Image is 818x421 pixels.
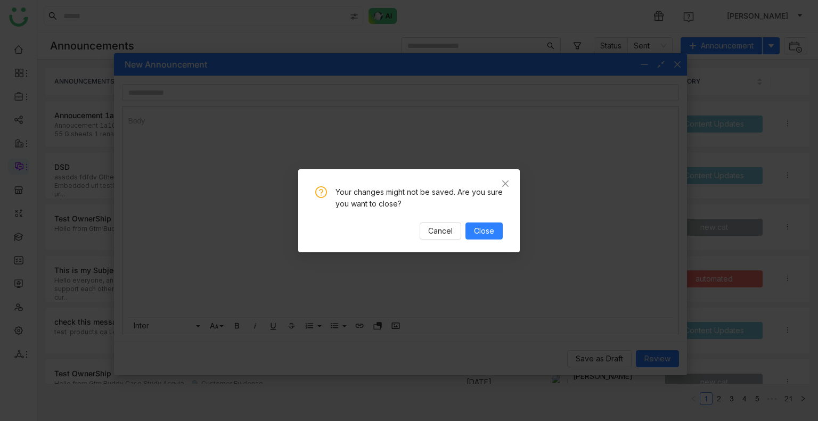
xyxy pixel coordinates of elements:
button: Close [491,169,520,198]
button: Close [465,222,503,240]
span: Cancel [428,225,453,237]
button: Cancel [420,222,461,240]
span: Close [474,225,494,237]
div: Your changes might not be saved. Are you sure you want to close? [336,186,503,210]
